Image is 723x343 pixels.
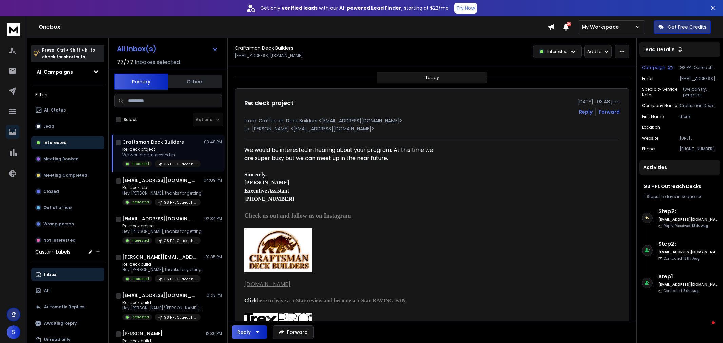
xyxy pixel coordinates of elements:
[122,229,202,234] p: Hey [PERSON_NAME], thanks for getting
[454,3,477,14] button: Try Now
[44,272,56,277] p: Inbox
[39,23,548,31] h1: Onebox
[680,65,718,70] p: GS PPL Outreach Decks
[122,267,202,273] p: Hey [PERSON_NAME], thanks for getting
[680,146,718,152] p: [PHONE_NUMBER]
[42,47,95,60] p: Press to check for shortcuts.
[43,140,67,145] p: Interested
[642,125,660,130] p: location
[282,5,318,12] strong: verified leads
[639,160,720,175] div: Activities
[204,178,222,183] p: 04:09 PM
[658,240,718,248] h6: Step 2 :
[122,147,201,152] p: Re: deck project
[43,156,79,162] p: Meeting Booked
[680,114,718,119] p: there
[658,217,718,222] h6: [EMAIL_ADDRESS][DOMAIN_NAME]
[31,284,104,298] button: All
[7,325,20,339] button: S
[244,98,294,108] h1: Re: deck project
[244,313,312,332] img: AIorK4y1qecQAWpEYStPRYC8ajfAie3nAzydZtYyjdJPzkEjpEc5UOjLJyBGw5mTiBN8TURhnRxODes
[43,221,74,227] p: Wrong person
[122,262,202,267] p: Re: deck build
[244,117,620,124] p: from: Craftsman Deck Builders <[EMAIL_ADDRESS][DOMAIN_NAME]>
[642,114,664,119] p: First Name
[31,65,104,79] button: All Campaigns
[31,217,104,231] button: Wrong person
[206,331,222,336] p: 12:36 PM
[37,68,73,75] h1: All Campaigns
[664,256,700,261] p: Contacted
[273,325,314,339] button: Forward
[207,292,222,298] p: 01:13 PM
[135,58,180,66] h3: Inboxes selected
[642,65,673,70] button: Campaign
[642,146,655,152] p: Phone
[117,45,156,52] h1: All Inbox(s)
[658,273,718,281] h6: Step 1 :
[43,124,54,129] p: Lead
[643,194,658,199] span: 2 Steps
[587,49,601,54] p: Add to
[244,280,290,288] a: [DOMAIN_NAME]
[44,288,50,294] p: All
[658,207,718,216] h6: Step 2 :
[122,223,202,229] p: Re: deck project
[112,42,223,56] button: All Inbox(s)
[122,330,163,337] h1: [PERSON_NAME]
[44,304,84,310] p: Automatic Replies
[131,200,149,205] p: Interested
[122,292,197,299] h1: [EMAIL_ADDRESS][DOMAIN_NAME]
[257,298,406,303] a: here to leave a 5-Star review and become a 5-Star RAVING FAN
[698,320,715,336] iframe: Intercom live chat
[43,238,76,243] p: Not Interested
[680,136,718,141] p: [URL][DOMAIN_NAME]
[642,136,658,141] p: website
[567,22,571,26] span: 24
[642,87,683,98] p: Specialty Service Note
[114,74,168,90] button: Primary
[31,268,104,281] button: Inbox
[244,171,267,177] b: Sincerely,
[237,329,251,336] div: Reply
[339,5,403,12] strong: AI-powered Lead Finder,
[164,200,197,205] p: GS PPL Outreach Decks
[661,194,702,199] span: 5 days in sequence
[7,23,20,36] img: logo
[122,254,197,260] h1: [PERSON_NAME][EMAIL_ADDRESS][DOMAIN_NAME]
[31,201,104,215] button: Out of office
[164,238,197,243] p: GS PPL Outreach Decks
[643,183,716,190] h1: GS PPL Outreach Decks
[131,276,149,281] p: Interested
[654,20,711,34] button: Get Free Credits
[131,315,149,320] p: Interested
[579,108,593,115] button: Reply
[122,152,201,158] p: We would be interested in
[658,249,718,255] h6: [EMAIL_ADDRESS][DOMAIN_NAME]
[642,76,654,81] p: Email
[232,325,267,339] button: Reply
[683,288,699,294] span: 8th, Aug
[692,223,708,228] span: 13th, Aug
[456,5,475,12] p: Try Now
[664,288,699,294] p: Contacted
[244,180,289,185] b: [PERSON_NAME]
[122,185,202,190] p: Re: deck job
[680,103,718,108] p: Craftsman Deck Builders
[164,277,197,282] p: GS PPL Outreach Decks
[35,248,71,255] h3: Custom Labels
[31,234,104,247] button: Not Interested
[205,254,222,260] p: 01:35 PM
[43,205,72,210] p: Out of office
[31,168,104,182] button: Meeting Completed
[43,189,59,194] p: Closed
[204,216,222,221] p: 02:34 PM
[235,53,303,58] p: [EMAIL_ADDRESS][DOMAIN_NAME]
[244,125,620,132] p: to: [PERSON_NAME] <[EMAIL_ADDRESS][DOMAIN_NAME]>
[643,194,716,199] div: |
[599,108,620,115] div: Forward
[122,177,197,184] h1: [EMAIL_ADDRESS][DOMAIN_NAME]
